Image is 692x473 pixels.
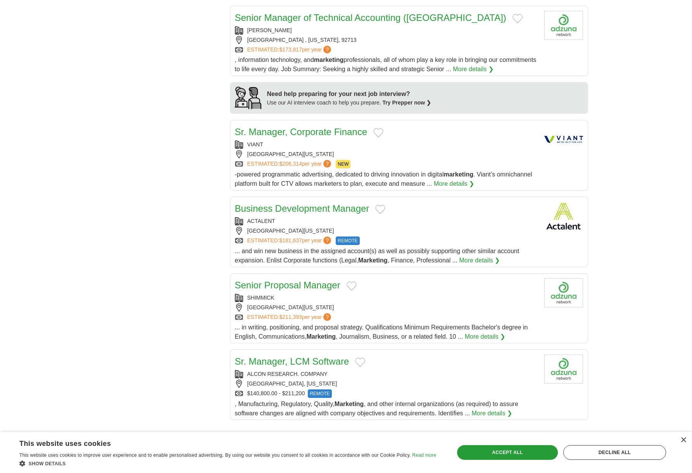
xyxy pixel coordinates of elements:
[235,280,340,290] a: Senior Proposal Manager
[323,313,331,321] span: ?
[235,171,532,187] span: -powered programmatic advertising, dedicated to driving innovation in digital . Viant’s omnichann...
[235,303,538,312] div: [GEOGRAPHIC_DATA][US_STATE]
[323,160,331,168] span: ?
[336,160,350,168] span: NEW
[336,236,359,245] span: REMOTE
[465,332,506,341] a: More details ❯
[235,248,519,264] span: ... and win new business in the assigned account(s) as well as possibly supporting other similar ...
[235,324,528,340] span: ... in writing, positioning, and proposal strategy. Qualifications Minimum Requirements Bachelor'...
[563,445,666,460] div: Decline all
[314,57,343,63] strong: marketing
[457,445,558,460] div: Accept all
[323,46,331,53] span: ?
[235,150,538,158] div: [GEOGRAPHIC_DATA][US_STATE]
[279,161,302,167] span: $206,314
[235,203,369,214] a: Business Development Manager
[19,452,411,458] span: This website uses cookies to improve user experience and to enable personalised advertising. By u...
[347,281,357,291] button: Add to favorite jobs
[444,171,473,178] strong: marketing
[247,141,263,147] a: VIANT
[235,57,537,72] span: , information technology, and professionals, all of whom play a key role in bringing our commitme...
[247,236,333,245] a: ESTIMATED:$181,637per year?
[472,409,513,418] a: More details ❯
[235,12,506,23] a: Senior Manager of Technical Accounting ([GEOGRAPHIC_DATA])
[323,236,331,244] span: ?
[267,99,431,107] div: Use our AI interview coach to help you prepare.
[459,256,500,265] a: More details ❯
[247,46,333,54] a: ESTIMATED:$173,817per year?
[335,401,364,407] strong: Marketing
[235,356,349,367] a: Sr. Manager, LCM Software
[375,205,385,214] button: Add to favorite jobs
[412,452,436,458] a: Read more, opens a new window
[306,333,336,340] strong: Marketing
[235,36,538,44] div: [GEOGRAPHIC_DATA] , [US_STATE], 92713
[235,380,538,388] div: [GEOGRAPHIC_DATA], [US_STATE]
[453,65,494,74] a: More details ❯
[279,237,302,243] span: $181,637
[358,257,388,264] strong: Marketing
[267,89,431,99] div: Need help preparing for your next job interview?
[235,370,538,378] div: ALCON RESEARCH. COMPANY
[544,355,583,384] img: Company logo
[434,179,475,189] a: More details ❯
[235,294,538,302] div: SHIMMICK
[235,389,538,398] div: $140,800.00 - $211,200
[19,437,417,448] div: This website uses cookies
[544,11,583,40] img: Company logo
[235,26,538,34] div: [PERSON_NAME]
[247,218,275,224] a: ACTALENT
[544,125,583,154] img: Viant Medical logo
[247,313,333,321] a: ESTIMATED:$211,393per year?
[383,99,431,106] a: Try Prepper now ❯
[544,202,583,231] img: Actalent logo
[680,437,686,443] div: Close
[308,389,331,398] span: REMOTE
[235,401,518,416] span: , Manufacturing, Regulatory, Quality, , and other internal organizations (as required) to assure ...
[513,14,523,23] button: Add to favorite jobs
[373,128,383,137] button: Add to favorite jobs
[279,314,302,320] span: $211,393
[19,459,436,467] div: Show details
[247,160,333,168] a: ESTIMATED:$206,314per year?
[235,127,368,137] a: Sr. Manager, Corporate Finance
[544,278,583,307] img: Company logo
[355,358,365,367] button: Add to favorite jobs
[29,461,66,466] span: Show details
[279,46,302,53] span: $173,817
[235,227,538,235] div: [GEOGRAPHIC_DATA][US_STATE]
